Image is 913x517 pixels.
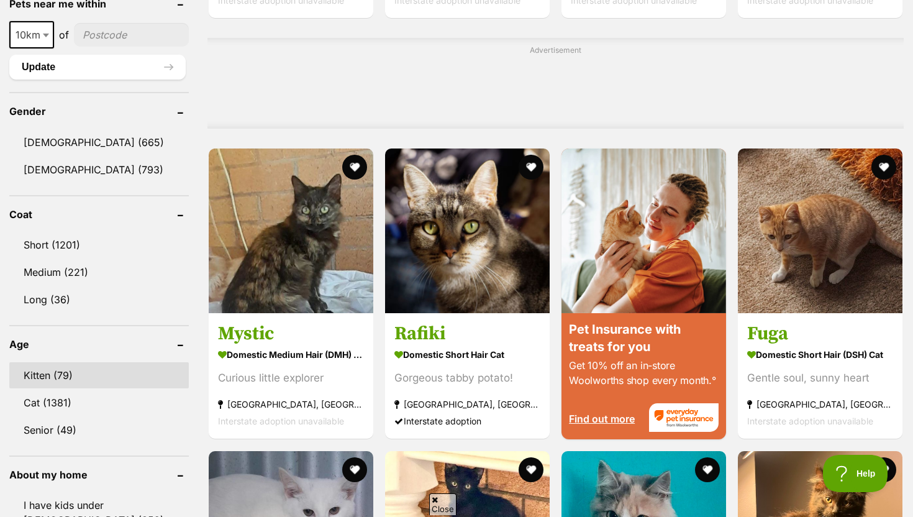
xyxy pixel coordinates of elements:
[695,457,720,482] button: favourite
[394,346,540,364] strong: Domestic Short Hair Cat
[738,313,902,439] a: Fuga Domestic Short Hair (DSH) Cat Gentle soul, sunny heart [GEOGRAPHIC_DATA], [GEOGRAPHIC_DATA] ...
[871,155,896,180] button: favourite
[394,323,540,346] h3: Rafiki
[738,149,902,313] img: Fuga - Domestic Short Hair (DSH) Cat
[9,390,189,416] a: Cat (1381)
[519,457,543,482] button: favourite
[218,346,364,364] strong: Domestic Medium Hair (DMH) Cat
[9,129,189,155] a: [DEMOGRAPHIC_DATA] (665)
[9,286,189,313] a: Long (36)
[9,21,54,48] span: 10km
[9,259,189,285] a: Medium (221)
[9,55,186,80] button: Update
[209,313,373,439] a: Mystic Domestic Medium Hair (DMH) Cat Curious little explorer [GEOGRAPHIC_DATA], [GEOGRAPHIC_DATA...
[9,339,189,350] header: Age
[747,346,893,364] strong: Domestic Short Hair (DSH) Cat
[823,455,888,492] iframe: Help Scout Beacon - Open
[385,149,550,313] img: Rafiki - Domestic Short Hair Cat
[519,155,543,180] button: favourite
[9,106,189,117] header: Gender
[394,370,540,387] div: Gorgeous tabby potato!
[747,323,893,346] h3: Fuga
[394,396,540,413] strong: [GEOGRAPHIC_DATA], [GEOGRAPHIC_DATA]
[385,313,550,439] a: Rafiki Domestic Short Hair Cat Gorgeous tabby potato! [GEOGRAPHIC_DATA], [GEOGRAPHIC_DATA] Inters...
[218,396,364,413] strong: [GEOGRAPHIC_DATA], [GEOGRAPHIC_DATA]
[747,396,893,413] strong: [GEOGRAPHIC_DATA], [GEOGRAPHIC_DATA]
[218,323,364,346] h3: Mystic
[74,23,189,47] input: postcode
[394,413,540,430] div: Interstate adoption
[747,416,873,427] span: Interstate adoption unavailable
[429,493,457,515] span: Close
[207,38,904,129] div: Advertisement
[209,149,373,313] img: Mystic - Domestic Medium Hair (DMH) Cat
[9,157,189,183] a: [DEMOGRAPHIC_DATA] (793)
[9,362,189,388] a: Kitten (79)
[9,469,189,480] header: About my home
[747,370,893,387] div: Gentle soul, sunny heart
[342,155,367,180] button: favourite
[59,27,69,42] span: of
[342,457,367,482] button: favourite
[11,26,53,43] span: 10km
[9,417,189,443] a: Senior (49)
[218,370,364,387] div: Curious little explorer
[9,209,189,220] header: Coat
[218,416,344,427] span: Interstate adoption unavailable
[9,232,189,258] a: Short (1201)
